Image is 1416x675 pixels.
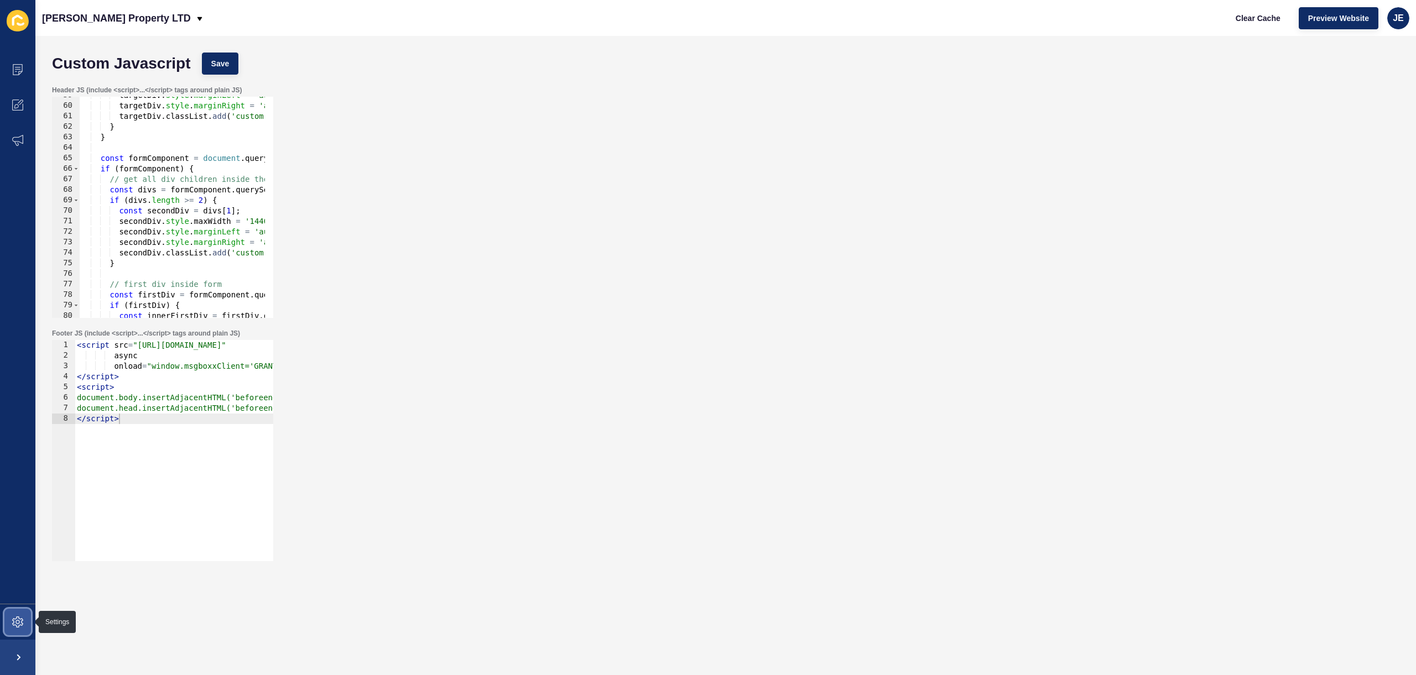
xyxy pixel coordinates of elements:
[1308,13,1369,24] span: Preview Website
[52,403,75,414] div: 7
[52,311,80,321] div: 80
[52,248,80,258] div: 74
[52,111,80,122] div: 61
[52,58,191,69] h1: Custom Javascript
[1299,7,1378,29] button: Preview Website
[45,618,69,626] div: Settings
[52,132,80,143] div: 63
[1393,13,1404,24] span: JE
[52,185,80,195] div: 68
[1236,13,1280,24] span: Clear Cache
[52,340,75,350] div: 1
[52,227,80,237] div: 72
[52,206,80,216] div: 70
[52,143,80,153] div: 64
[52,350,75,361] div: 2
[52,382,75,393] div: 5
[52,279,80,290] div: 77
[52,164,80,174] div: 66
[1226,7,1290,29] button: Clear Cache
[52,361,75,371] div: 3
[52,269,80,279] div: 76
[42,4,191,32] p: [PERSON_NAME] Property LTD
[52,216,80,227] div: 71
[52,414,75,424] div: 8
[52,237,80,248] div: 73
[52,174,80,185] div: 67
[52,300,80,311] div: 79
[52,86,242,95] label: Header JS (include <script>...</script> tags around plain JS)
[52,290,80,300] div: 78
[211,58,230,69] span: Save
[52,122,80,132] div: 62
[52,371,75,382] div: 4
[202,53,239,75] button: Save
[52,258,80,269] div: 75
[52,153,80,164] div: 65
[52,101,80,111] div: 60
[52,195,80,206] div: 69
[52,393,75,403] div: 6
[52,329,240,338] label: Footer JS (include <script>...</script> tags around plain JS)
